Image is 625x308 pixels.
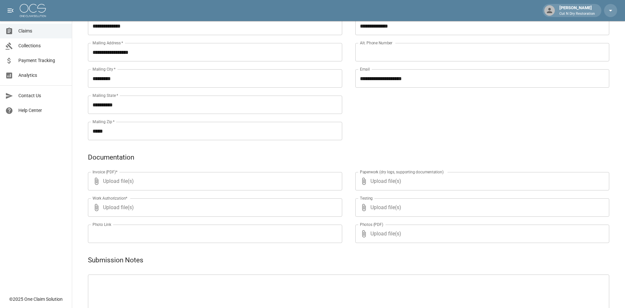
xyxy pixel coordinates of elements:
[360,66,370,72] label: Email
[103,198,324,217] span: Upload file(s)
[18,107,67,114] span: Help Center
[103,172,324,190] span: Upload file(s)
[360,169,444,175] label: Paperwork (dry logs, supporting documentation)
[93,195,128,201] label: Work Authorization*
[360,195,373,201] label: Testing
[360,222,383,227] label: Photos (PDF)
[360,40,392,46] label: Alt. Phone Number
[4,4,17,17] button: open drawer
[559,11,595,17] p: Cut N Dry Restoration
[93,222,111,227] label: Photo Link
[18,92,67,99] span: Contact Us
[93,169,118,175] label: Invoice (PDF)*
[93,40,123,46] label: Mailing Address
[370,198,592,217] span: Upload file(s)
[18,28,67,34] span: Claims
[370,225,592,243] span: Upload file(s)
[93,119,115,124] label: Mailing Zip
[93,66,116,72] label: Mailing City
[370,172,592,190] span: Upload file(s)
[20,4,46,17] img: ocs-logo-white-transparent.png
[18,57,67,64] span: Payment Tracking
[18,42,67,49] span: Collections
[557,5,597,16] div: [PERSON_NAME]
[9,296,63,302] div: © 2025 One Claim Solution
[18,72,67,79] span: Analytics
[93,93,118,98] label: Mailing State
